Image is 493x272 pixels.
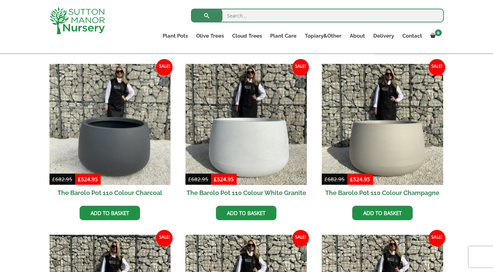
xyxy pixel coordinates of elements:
span: Sale! [156,59,173,76]
a: 0 [426,31,444,41]
span: Sale! [292,230,309,246]
bdi: 524.95 [350,176,370,183]
a: Add to basket: “The Barolo Pot 110 Colour Champagne” [352,206,413,220]
a: Delivery [369,31,398,41]
bdi: 682.95 [52,176,72,183]
span: £ [78,176,81,183]
a: Contact [398,31,426,41]
a: Sale! The Barolo Pot 110 Colour Champagne [322,64,443,201]
bdi: 524.95 [78,176,98,183]
a: Cloud Trees [228,31,266,41]
a: Sale! The Barolo Pot 110 Colour White Granite [185,64,307,201]
h2: The Barolo Pot 110 Colour White Granite [185,185,307,201]
span: £ [214,176,217,183]
img: logo [49,7,105,34]
a: Plant Pots [158,31,192,41]
a: About [346,31,369,41]
a: Olive Trees [192,31,228,41]
a: Add to basket: “The Barolo Pot 110 Colour White Granite” [216,206,276,220]
span: Sale! [292,59,309,76]
a: Plant Care [266,31,301,41]
span: £ [188,176,191,183]
a: Sale! The Barolo Pot 110 Colour Charcoal [49,64,171,201]
span: Sale! [429,59,445,76]
img: The Barolo Pot 110 Colour Champagne [322,64,443,185]
a: Topiary&Other [301,31,346,41]
h2: The Barolo Pot 110 Colour Champagne [322,185,443,201]
span: Sale! [429,230,445,246]
input: Search... [191,9,444,22]
span: £ [52,176,55,183]
img: The Barolo Pot 110 Colour Charcoal [49,64,171,185]
span: 0 [435,29,442,36]
span: £ [325,176,328,183]
h2: The Barolo Pot 110 Colour Charcoal [49,185,171,201]
a: Add to basket: “The Barolo Pot 110 Colour Charcoal” [80,206,140,220]
bdi: 682.95 [325,176,345,183]
span: Sale! [156,230,173,246]
bdi: 524.95 [214,176,234,183]
span: £ [350,176,353,183]
bdi: 682.95 [188,176,208,183]
img: The Barolo Pot 110 Colour White Granite [185,64,307,185]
